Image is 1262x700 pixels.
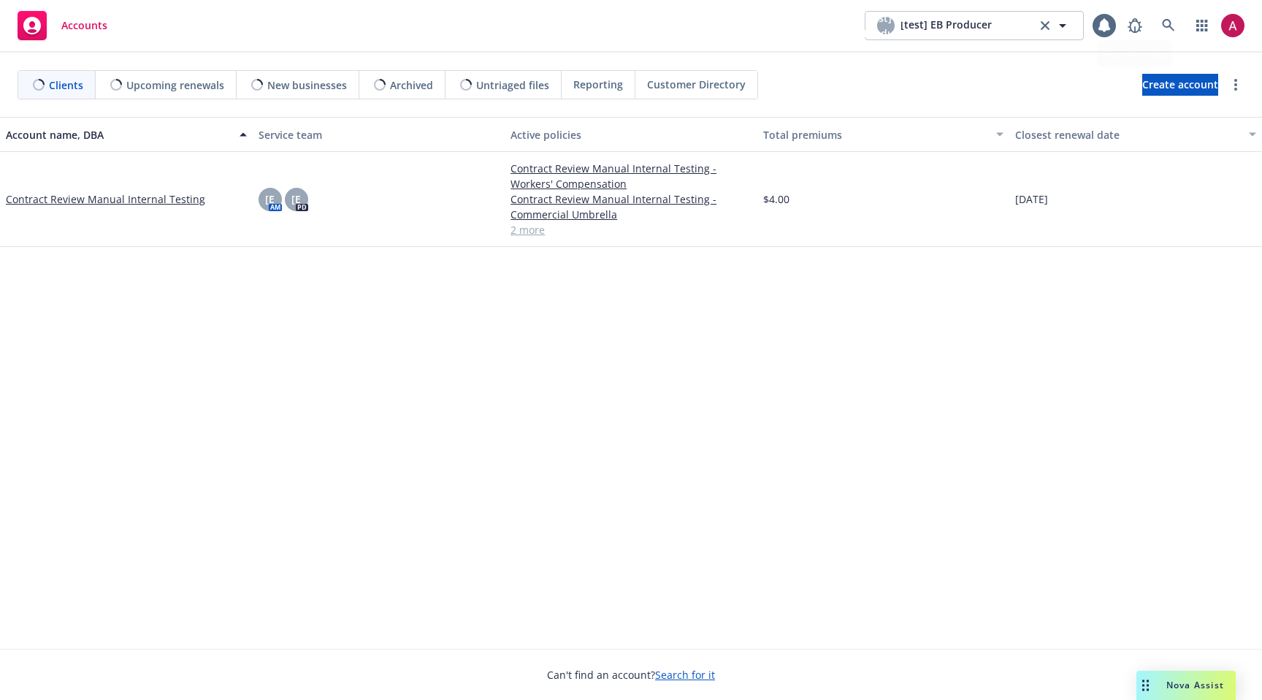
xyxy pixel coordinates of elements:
[573,77,623,92] span: Reporting
[547,667,715,682] span: Can't find an account?
[510,222,752,237] a: 2 more
[1142,71,1218,99] span: Create account
[1166,679,1224,691] span: Nova Assist
[476,77,549,93] span: Untriaged files
[757,117,1010,152] button: Total premiums
[1036,17,1054,34] a: clear selection
[647,77,746,92] span: Customer Directory
[291,191,301,207] span: [E
[1227,76,1244,94] a: more
[1015,127,1240,142] div: Closest renewal date
[763,191,789,207] span: $4.00
[1015,191,1048,207] span: [DATE]
[1120,11,1150,40] a: Report a Bug
[510,127,752,142] div: Active policies
[12,5,113,46] a: Accounts
[510,191,752,222] a: Contract Review Manual Internal Testing - Commercial Umbrella
[6,127,231,142] div: Account name, DBA
[126,77,224,93] span: Upcoming renewals
[1154,11,1183,40] a: Search
[259,127,500,142] div: Service team
[265,191,275,207] span: [E
[1136,671,1155,700] div: Drag to move
[1136,671,1236,700] button: Nova Assist
[6,191,205,207] a: Contract Review Manual Internal Testing
[253,117,505,152] button: Service team
[1188,11,1217,40] a: Switch app
[900,17,992,34] span: [test] EB Producer
[510,161,752,191] a: Contract Review Manual Internal Testing - Workers' Compensation
[865,11,1084,40] button: [test] EB Producer[test] EB Producerclear selection
[49,77,83,93] span: Clients
[863,10,909,41] span: [test] EB Producer
[505,117,757,152] button: Active policies
[763,127,988,142] div: Total premiums
[1142,74,1218,96] a: Create account
[655,668,715,682] a: Search for it
[61,20,107,31] span: Accounts
[390,77,433,93] span: Archived
[1221,14,1244,37] img: photo
[1009,117,1262,152] button: Closest renewal date
[267,77,347,93] span: New businesses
